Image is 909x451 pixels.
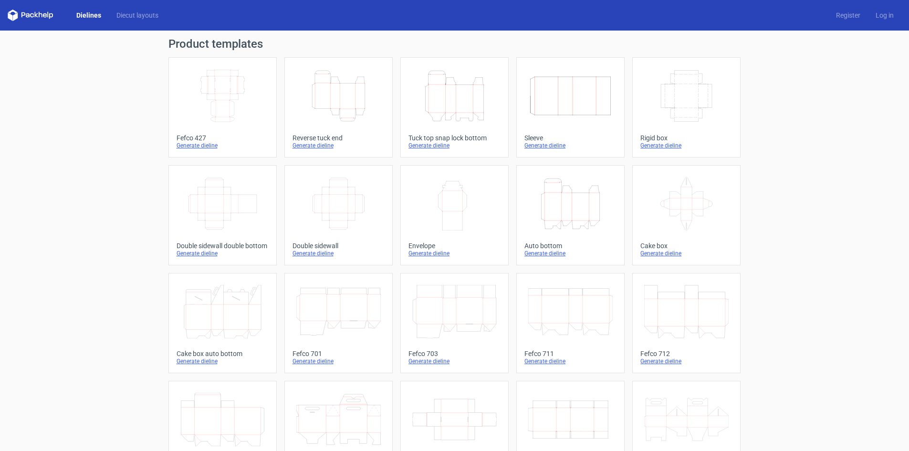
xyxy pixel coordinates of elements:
div: Generate dieline [408,357,501,365]
div: Cake box [640,242,732,250]
div: Generate dieline [293,357,385,365]
div: Fefco 712 [640,350,732,357]
div: Generate dieline [177,142,269,149]
a: SleeveGenerate dieline [516,57,625,157]
a: Cake box auto bottomGenerate dieline [168,273,277,373]
div: Double sidewall double bottom [177,242,269,250]
div: Cake box auto bottom [177,350,269,357]
a: Fefco 701Generate dieline [284,273,393,373]
div: Fefco 703 [408,350,501,357]
a: Fefco 427Generate dieline [168,57,277,157]
div: Generate dieline [293,142,385,149]
a: Diecut layouts [109,10,166,20]
a: Rigid boxGenerate dieline [632,57,741,157]
div: Generate dieline [293,250,385,257]
div: Envelope [408,242,501,250]
div: Tuck top snap lock bottom [408,134,501,142]
a: Register [828,10,868,20]
div: Sleeve [524,134,616,142]
div: Generate dieline [640,357,732,365]
div: Generate dieline [640,142,732,149]
div: Fefco 427 [177,134,269,142]
div: Generate dieline [524,357,616,365]
a: Auto bottomGenerate dieline [516,165,625,265]
a: Double sidewallGenerate dieline [284,165,393,265]
a: Cake boxGenerate dieline [632,165,741,265]
div: Fefco 711 [524,350,616,357]
div: Auto bottom [524,242,616,250]
div: Generate dieline [408,250,501,257]
div: Generate dieline [640,250,732,257]
div: Reverse tuck end [293,134,385,142]
div: Generate dieline [524,250,616,257]
a: Tuck top snap lock bottomGenerate dieline [400,57,509,157]
a: Reverse tuck endGenerate dieline [284,57,393,157]
div: Generate dieline [524,142,616,149]
a: Fefco 712Generate dieline [632,273,741,373]
div: Double sidewall [293,242,385,250]
a: Double sidewall double bottomGenerate dieline [168,165,277,265]
div: Fefco 701 [293,350,385,357]
h1: Product templates [168,38,741,50]
div: Rigid box [640,134,732,142]
a: Fefco 703Generate dieline [400,273,509,373]
div: Generate dieline [177,357,269,365]
a: Log in [868,10,901,20]
a: Fefco 711Generate dieline [516,273,625,373]
div: Generate dieline [177,250,269,257]
a: EnvelopeGenerate dieline [400,165,509,265]
a: Dielines [69,10,109,20]
div: Generate dieline [408,142,501,149]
